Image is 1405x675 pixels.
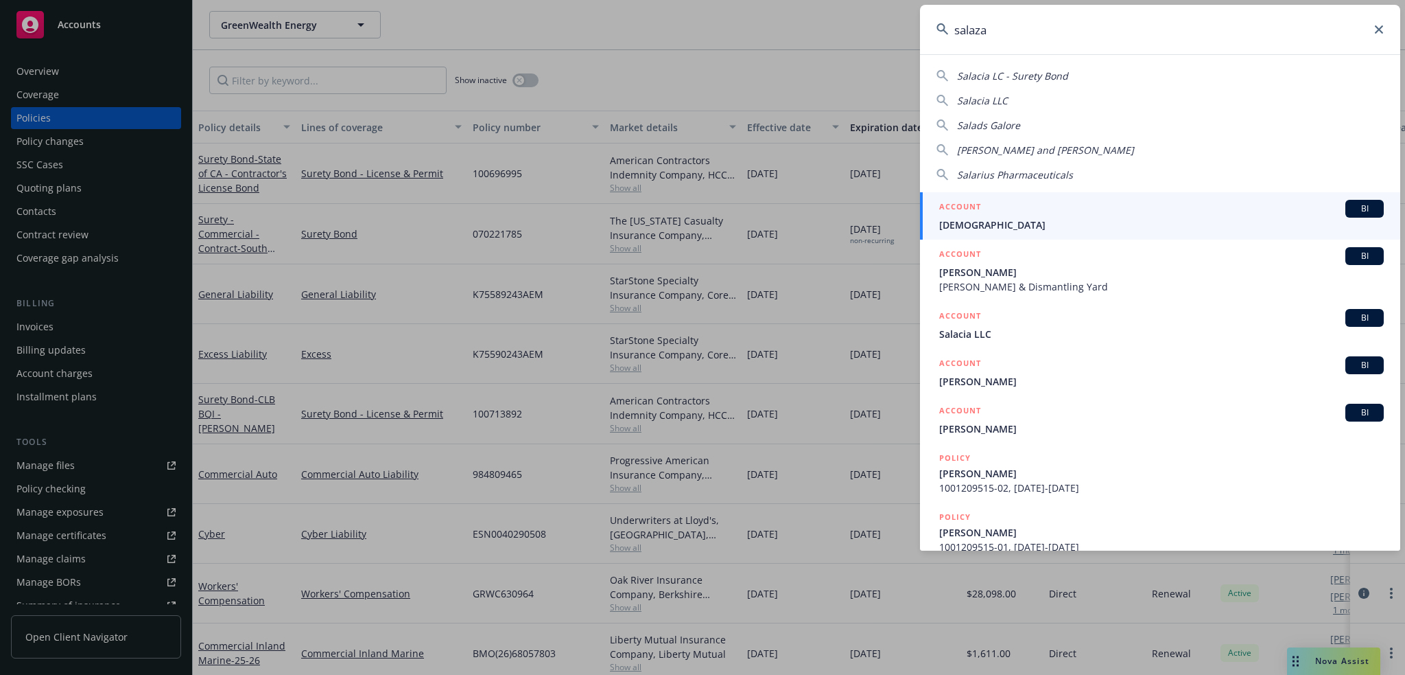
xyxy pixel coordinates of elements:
[939,451,971,465] h5: POLICY
[939,525,1384,540] span: [PERSON_NAME]
[1351,203,1378,215] span: BI
[957,69,1068,82] span: Salacia LC - Surety Bond
[939,466,1384,481] span: [PERSON_NAME]
[939,404,981,420] h5: ACCOUNT
[1351,250,1378,262] span: BI
[939,356,981,373] h5: ACCOUNT
[957,168,1073,181] span: Salarius Pharmaceuticals
[1351,312,1378,324] span: BI
[920,301,1400,349] a: ACCOUNTBISalacia LLC
[939,218,1384,232] span: [DEMOGRAPHIC_DATA]
[1351,407,1378,419] span: BI
[939,265,1384,279] span: [PERSON_NAME]
[939,422,1384,436] span: [PERSON_NAME]
[939,540,1384,554] span: 1001209515-01, [DATE]-[DATE]
[939,510,971,524] h5: POLICY
[939,374,1384,389] span: [PERSON_NAME]
[920,240,1400,301] a: ACCOUNTBI[PERSON_NAME][PERSON_NAME] & Dismantling Yard
[939,279,1384,294] span: [PERSON_NAME] & Dismantling Yard
[920,192,1400,240] a: ACCOUNTBI[DEMOGRAPHIC_DATA]
[939,247,981,264] h5: ACCOUNT
[939,327,1384,341] span: Salacia LLC
[920,5,1400,54] input: Search...
[957,94,1008,107] span: Salacia LLC
[939,200,981,216] h5: ACCOUNT
[920,444,1400,503] a: POLICY[PERSON_NAME]1001209515-02, [DATE]-[DATE]
[920,396,1400,444] a: ACCOUNTBI[PERSON_NAME]
[939,309,981,325] h5: ACCOUNT
[920,349,1400,396] a: ACCOUNTBI[PERSON_NAME]
[939,481,1384,495] span: 1001209515-02, [DATE]-[DATE]
[1351,359,1378,371] span: BI
[920,503,1400,562] a: POLICY[PERSON_NAME]1001209515-01, [DATE]-[DATE]
[957,119,1020,132] span: Salads Galore
[957,144,1134,157] span: [PERSON_NAME] and [PERSON_NAME]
